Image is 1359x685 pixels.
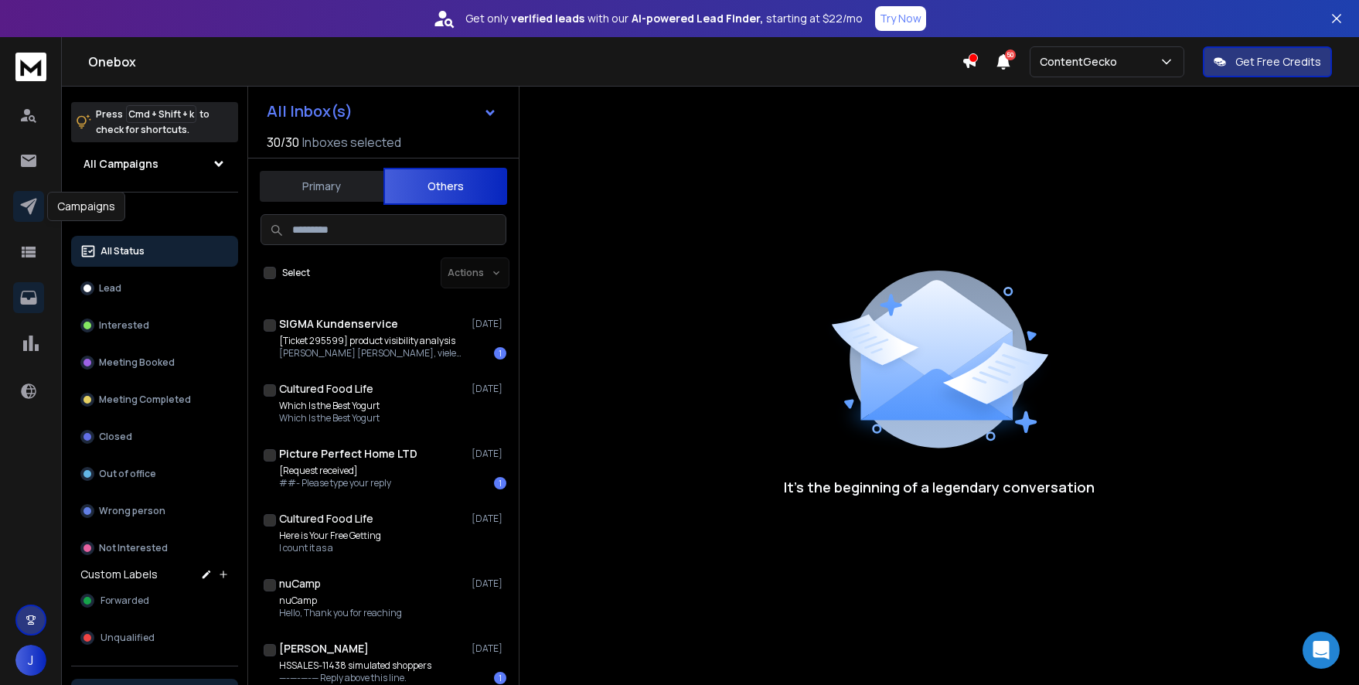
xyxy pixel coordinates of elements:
p: [Request received] [279,465,391,477]
label: Select [282,267,310,279]
strong: verified leads [511,11,584,26]
p: All Status [100,245,145,257]
p: Closed [99,431,132,443]
p: Not Interested [99,542,168,554]
button: Closed [71,421,238,452]
h1: All Inbox(s) [267,104,353,119]
button: Interested [71,310,238,341]
p: [DATE] [472,642,506,655]
span: 50 [1005,49,1016,60]
h3: Inboxes selected [302,133,401,152]
button: Others [383,168,507,205]
p: I count it as a [279,542,381,554]
div: 1 [494,477,506,489]
button: Meeting Completed [71,384,238,415]
button: Out of office [71,458,238,489]
h3: Filters [71,205,238,227]
div: 1 [494,672,506,684]
p: HSSALES-11438 simulated shoppers [279,659,431,672]
button: J [15,645,46,676]
p: Interested [99,319,149,332]
h3: Custom Labels [80,567,158,582]
h1: [PERSON_NAME] [279,641,369,656]
p: [DATE] [472,513,506,525]
button: Meeting Booked [71,347,238,378]
p: Get only with our starting at $22/mo [465,11,863,26]
p: ##- Please type your reply [279,477,391,489]
button: Lead [71,273,238,304]
p: [DATE] [472,448,506,460]
p: Hello, Thank you for reaching [279,607,402,619]
p: Which Is the Best Yogurt [279,412,380,424]
button: Forwarded [71,585,238,616]
p: Press to check for shortcuts. [96,107,209,138]
p: Which Is the Best Yogurt [279,400,380,412]
span: Unqualified [100,632,155,644]
p: ContentGecko [1040,54,1123,70]
p: Here is Your Free Getting [279,530,381,542]
button: Unqualified [71,622,238,653]
span: 30 / 30 [267,133,299,152]
p: —-—-—-— Reply above this line. [279,672,431,684]
p: It’s the beginning of a legendary conversation [784,476,1095,498]
h1: Picture Perfect Home LTD [279,446,417,462]
p: Try Now [880,11,921,26]
button: Try Now [875,6,926,31]
button: All Inbox(s) [254,96,509,127]
button: All Campaigns [71,148,238,179]
p: [PERSON_NAME] [PERSON_NAME], vielen Dank für Ihre [279,347,465,360]
img: logo [15,53,46,81]
div: Campaigns [47,192,125,221]
button: All Status [71,236,238,267]
h1: Cultured Food Life [279,511,373,527]
button: Wrong person [71,496,238,527]
p: [DATE] [472,383,506,395]
p: [Ticket 295599] product visibility analysis [279,335,465,347]
h1: All Campaigns [83,156,158,172]
p: Wrong person [99,505,165,517]
p: [DATE] [472,578,506,590]
p: Out of office [99,468,156,480]
span: Cmd + Shift + k [126,105,196,123]
h1: SIGMA Kundenservice [279,316,398,332]
button: Not Interested [71,533,238,564]
h1: Onebox [88,53,962,71]
p: Get Free Credits [1235,54,1321,70]
p: Lead [99,282,121,295]
p: Meeting Booked [99,356,175,369]
p: [DATE] [472,318,506,330]
button: Get Free Credits [1203,46,1332,77]
div: 1 [494,347,506,360]
h1: Cultured Food Life [279,381,373,397]
p: nuCamp [279,595,402,607]
p: Meeting Completed [99,394,191,406]
span: Forwarded [100,595,149,607]
h1: nuCamp [279,576,321,591]
strong: AI-powered Lead Finder, [632,11,763,26]
div: Open Intercom Messenger [1303,632,1340,669]
button: Primary [260,169,383,203]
